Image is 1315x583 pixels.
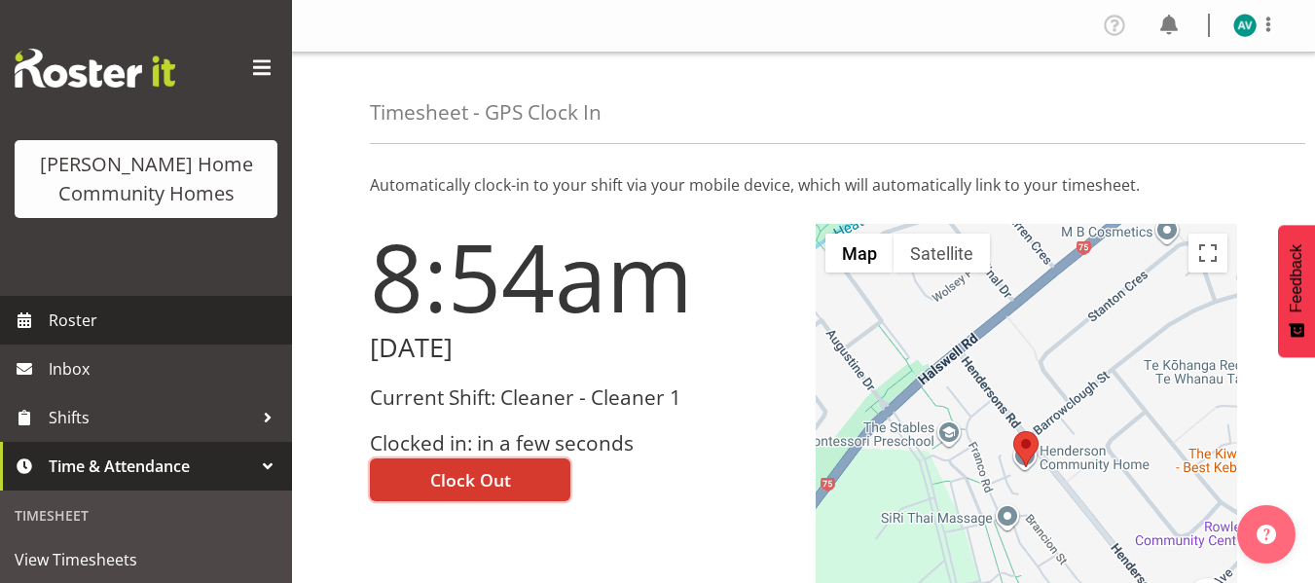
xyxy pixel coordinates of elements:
[49,306,282,335] span: Roster
[370,432,792,455] h3: Clocked in: in a few seconds
[15,49,175,88] img: Rosterit website logo
[370,173,1237,197] p: Automatically clock-in to your shift via your mobile device, which will automatically link to you...
[34,150,258,208] div: [PERSON_NAME] Home Community Homes
[5,495,287,535] div: Timesheet
[825,234,894,273] button: Show street map
[15,545,277,574] span: View Timesheets
[370,386,792,409] h3: Current Shift: Cleaner - Cleaner 1
[370,101,602,124] h4: Timesheet - GPS Clock In
[49,452,253,481] span: Time & Attendance
[1188,234,1227,273] button: Toggle fullscreen view
[49,403,253,432] span: Shifts
[430,467,511,492] span: Clock Out
[894,234,990,273] button: Show satellite imagery
[1288,244,1305,312] span: Feedback
[370,458,570,501] button: Clock Out
[1278,225,1315,357] button: Feedback - Show survey
[370,224,792,329] h1: 8:54am
[49,354,282,383] span: Inbox
[1257,525,1276,544] img: help-xxl-2.png
[370,333,792,363] h2: [DATE]
[1233,14,1257,37] img: asiasiga-vili8528.jpg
